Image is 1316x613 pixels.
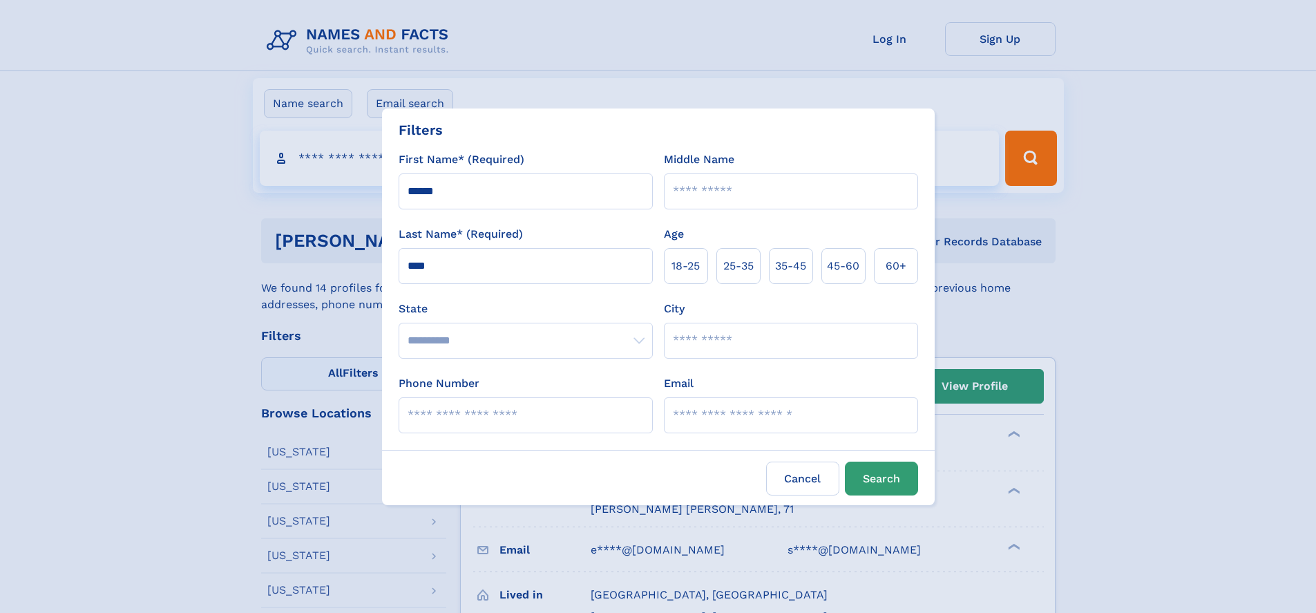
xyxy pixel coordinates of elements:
[399,226,523,243] label: Last Name* (Required)
[399,120,443,140] div: Filters
[664,375,694,392] label: Email
[845,462,918,496] button: Search
[399,375,479,392] label: Phone Number
[664,301,685,317] label: City
[399,151,524,168] label: First Name* (Required)
[664,226,684,243] label: Age
[664,151,734,168] label: Middle Name
[723,258,754,274] span: 25‑35
[399,301,653,317] label: State
[886,258,906,274] span: 60+
[775,258,806,274] span: 35‑45
[827,258,859,274] span: 45‑60
[671,258,700,274] span: 18‑25
[766,462,839,496] label: Cancel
